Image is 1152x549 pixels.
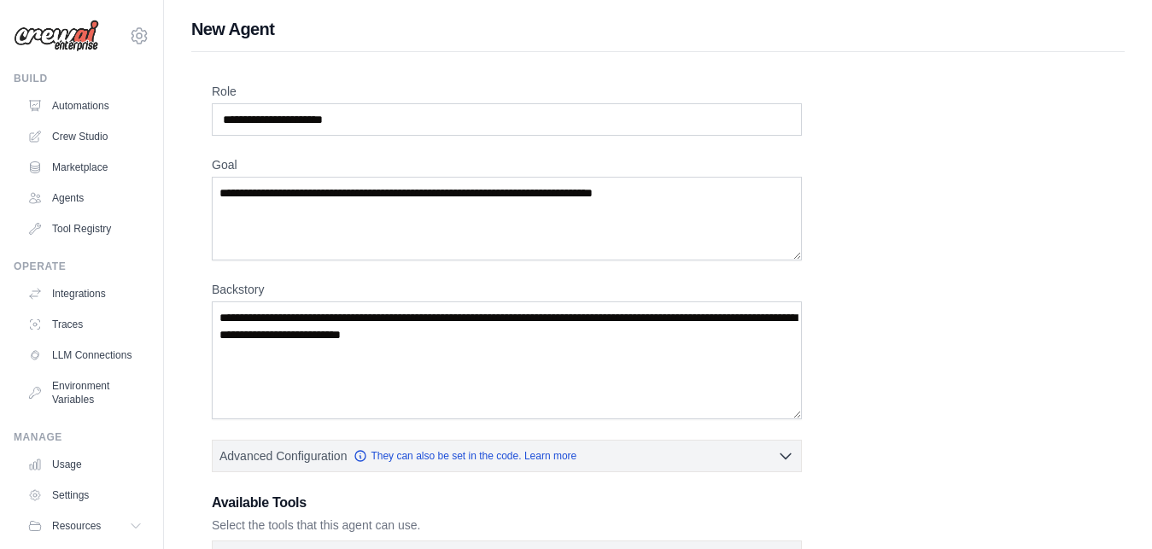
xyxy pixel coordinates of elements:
[14,260,149,273] div: Operate
[354,449,576,463] a: They can also be set in the code. Learn more
[20,154,149,181] a: Marketplace
[212,156,802,173] label: Goal
[191,17,1125,41] h1: New Agent
[20,123,149,150] a: Crew Studio
[212,281,802,298] label: Backstory
[20,342,149,369] a: LLM Connections
[14,20,99,52] img: Logo
[20,280,149,307] a: Integrations
[14,72,149,85] div: Build
[219,447,347,464] span: Advanced Configuration
[14,430,149,444] div: Manage
[212,493,802,513] h3: Available Tools
[20,184,149,212] a: Agents
[20,512,149,540] button: Resources
[52,519,101,533] span: Resources
[212,83,802,100] label: Role
[20,482,149,509] a: Settings
[20,311,149,338] a: Traces
[20,215,149,242] a: Tool Registry
[20,372,149,413] a: Environment Variables
[213,441,801,471] button: Advanced Configuration They can also be set in the code. Learn more
[212,517,802,534] p: Select the tools that this agent can use.
[20,451,149,478] a: Usage
[20,92,149,120] a: Automations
